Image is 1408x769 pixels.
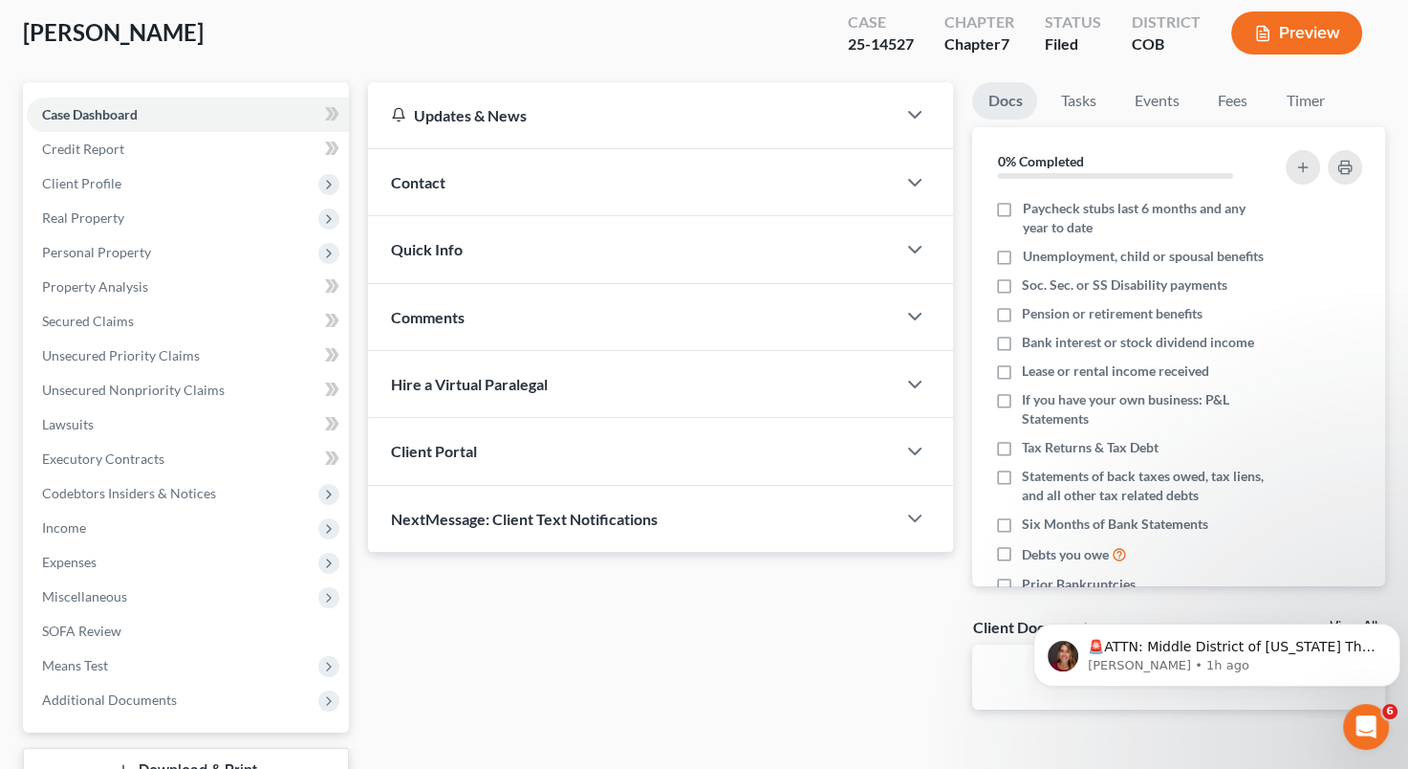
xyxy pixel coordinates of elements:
span: Statements of back taxes owed, tax liens, and all other tax related debts [1022,467,1266,505]
a: Unsecured Nonpriority Claims [27,373,349,407]
span: Bank interest or stock dividend income [1022,333,1254,352]
span: Hire a Virtual Paralegal [391,375,548,393]
div: Filed [1045,33,1101,55]
span: Expenses [42,554,97,570]
span: Unsecured Priority Claims [42,347,200,363]
span: Personal Property [42,244,151,260]
span: Executory Contracts [42,450,164,467]
span: 6 [1382,704,1397,719]
span: Means Test [42,657,108,673]
span: Unemployment, child or spousal benefits [1022,247,1263,266]
span: Soc. Sec. or SS Disability payments [1022,275,1227,295]
span: Miscellaneous [42,588,127,604]
iframe: Intercom live chat [1343,704,1389,750]
span: Real Property [42,209,124,226]
a: Secured Claims [27,304,349,339]
span: Additional Documents [42,692,177,708]
span: [PERSON_NAME] [23,18,204,46]
a: Credit Report [27,132,349,166]
div: Updates & News [391,105,873,125]
div: Case [848,11,914,33]
span: 7 [1001,34,1009,53]
span: Tax Returns & Tax Debt [1022,438,1159,457]
span: Client Portal [391,442,477,460]
span: Lease or rental income received [1022,362,1209,381]
span: Secured Claims [42,313,134,329]
a: Executory Contracts [27,442,349,476]
span: Property Analysis [42,278,148,295]
span: Comments [391,308,465,326]
div: Chapter [944,11,1014,33]
span: Client Profile [42,175,121,191]
strong: 0% Completed [997,153,1083,169]
span: Case Dashboard [42,106,138,122]
span: Contact [391,173,445,191]
span: Prior Bankruptcies [1022,575,1136,594]
span: NextMessage: Client Text Notifications [391,510,658,528]
span: If you have your own business: P&L Statements [1022,390,1266,428]
a: Lawsuits [27,407,349,442]
span: Six Months of Bank Statements [1022,515,1208,534]
span: Codebtors Insiders & Notices [42,485,216,501]
a: Fees [1202,82,1263,120]
iframe: Intercom notifications message [1026,583,1408,717]
a: SOFA Review [27,614,349,648]
div: COB [1132,33,1201,55]
a: Property Analysis [27,270,349,304]
a: Docs [972,82,1037,120]
span: Paycheck stubs last 6 months and any year to date [1022,199,1266,237]
span: Pension or retirement benefits [1022,304,1202,323]
span: SOFA Review [42,623,121,639]
span: Income [42,519,86,536]
a: Timer [1270,82,1339,120]
a: Case Dashboard [27,98,349,132]
p: No client documents yet. [987,660,1370,679]
span: Quick Info [391,240,463,258]
span: Credit Report [42,141,124,157]
a: Unsecured Priority Claims [27,339,349,373]
button: Preview [1231,11,1362,55]
div: Chapter [944,33,1014,55]
a: Tasks [1045,82,1111,120]
div: 25-14527 [848,33,914,55]
div: District [1132,11,1201,33]
div: Status [1045,11,1101,33]
span: Lawsuits [42,416,94,432]
div: Client Documents [972,617,1094,637]
a: Events [1118,82,1194,120]
span: Unsecured Nonpriority Claims [42,382,225,398]
span: Debts you owe [1022,545,1109,564]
